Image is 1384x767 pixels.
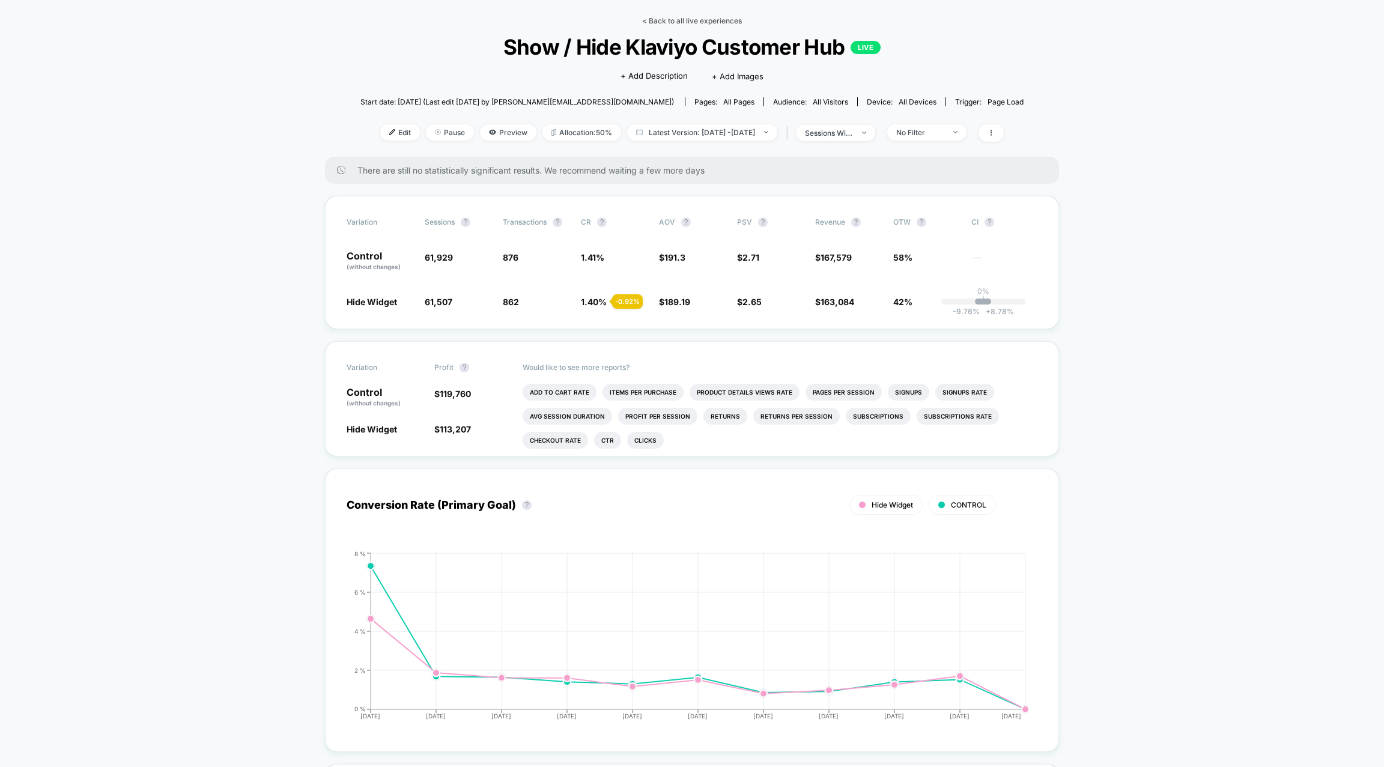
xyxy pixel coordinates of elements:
span: Hide Widget [347,297,397,307]
p: Control [347,387,422,408]
button: ? [460,363,469,372]
span: There are still no statistically significant results. We recommend waiting a few more days [357,165,1035,175]
div: Trigger: [955,97,1024,106]
div: - 0.92 % [612,294,643,309]
span: + Add Description [621,70,688,82]
span: 61,929 [425,252,453,262]
span: Hide Widget [872,500,913,509]
tspan: 4 % [354,627,366,634]
span: all pages [723,97,754,106]
span: 167,579 [821,252,852,262]
tspan: [DATE] [950,712,970,720]
tspan: [DATE] [622,712,642,720]
span: 163,084 [821,297,854,307]
span: -9.76 % [953,307,980,316]
span: (without changes) [347,399,401,407]
li: Add To Cart Rate [523,384,596,401]
tspan: [DATE] [885,712,905,720]
span: all devices [899,97,936,106]
p: LIVE [851,41,881,54]
li: Checkout Rate [523,432,588,449]
tspan: [DATE] [426,712,446,720]
li: Subscriptions Rate [917,408,999,425]
span: | [783,124,796,142]
span: OTW [893,217,959,227]
li: Signups Rate [935,384,994,401]
span: All Visitors [813,97,848,106]
span: Page Load [988,97,1024,106]
tspan: [DATE] [360,712,380,720]
p: | [982,296,985,305]
button: ? [985,217,994,227]
span: $ [737,252,759,262]
div: CONVERSION_RATE [335,550,1025,730]
tspan: [DATE] [754,712,774,720]
p: Would like to see more reports? [523,363,1038,372]
span: Latest Version: [DATE] - [DATE] [627,124,777,141]
li: Signups [888,384,929,401]
img: end [764,131,768,133]
span: AOV [659,217,675,226]
span: Revenue [815,217,845,226]
span: 61,507 [425,297,452,307]
button: ? [522,500,532,510]
span: $ [434,424,471,434]
span: CONTROL [951,500,986,509]
p: 0% [977,286,989,296]
span: CI [971,217,1037,227]
span: 113,207 [440,424,471,434]
span: Preview [480,124,536,141]
span: (without changes) [347,263,401,270]
span: 58% [893,252,912,262]
span: 1.41 % [581,252,604,262]
span: $ [659,252,685,262]
p: Control [347,251,413,271]
div: sessions with impression [805,129,853,138]
tspan: [DATE] [557,712,577,720]
span: $ [815,252,852,262]
span: 2.71 [742,252,759,262]
tspan: [DATE] [819,712,839,720]
span: Variation [347,217,413,227]
li: Subscriptions [846,408,911,425]
li: Returns Per Session [753,408,840,425]
tspan: 6 % [354,588,366,595]
tspan: [DATE] [688,712,708,720]
button: ? [597,217,607,227]
img: rebalance [551,129,556,136]
span: Transactions [503,217,547,226]
img: end [953,131,958,133]
span: Device: [857,97,945,106]
li: Clicks [627,432,664,449]
span: Edit [380,124,420,141]
span: 191.3 [664,252,685,262]
li: Product Details Views Rate [690,384,800,401]
img: end [435,129,441,135]
span: $ [434,389,471,399]
li: Profit Per Session [618,408,697,425]
span: Variation [347,363,413,372]
span: 1.40 % [581,297,607,307]
button: ? [461,217,470,227]
div: No Filter [896,128,944,137]
tspan: 0 % [354,705,366,712]
span: $ [737,297,762,307]
div: Audience: [773,97,848,106]
span: $ [659,297,690,307]
span: Allocation: 50% [542,124,621,141]
tspan: 8 % [354,550,366,557]
button: ? [553,217,562,227]
span: 2.65 [742,297,762,307]
span: 42% [893,297,912,307]
span: 876 [503,252,518,262]
tspan: [DATE] [491,712,511,720]
span: Start date: [DATE] (Last edit [DATE] by [PERSON_NAME][EMAIL_ADDRESS][DOMAIN_NAME]) [360,97,674,106]
tspan: 2 % [354,666,366,673]
span: 119,760 [440,389,471,399]
button: ? [917,217,926,227]
span: Sessions [425,217,455,226]
tspan: [DATE] [1002,712,1022,720]
img: calendar [636,129,643,135]
button: ? [851,217,861,227]
li: Items Per Purchase [602,384,684,401]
